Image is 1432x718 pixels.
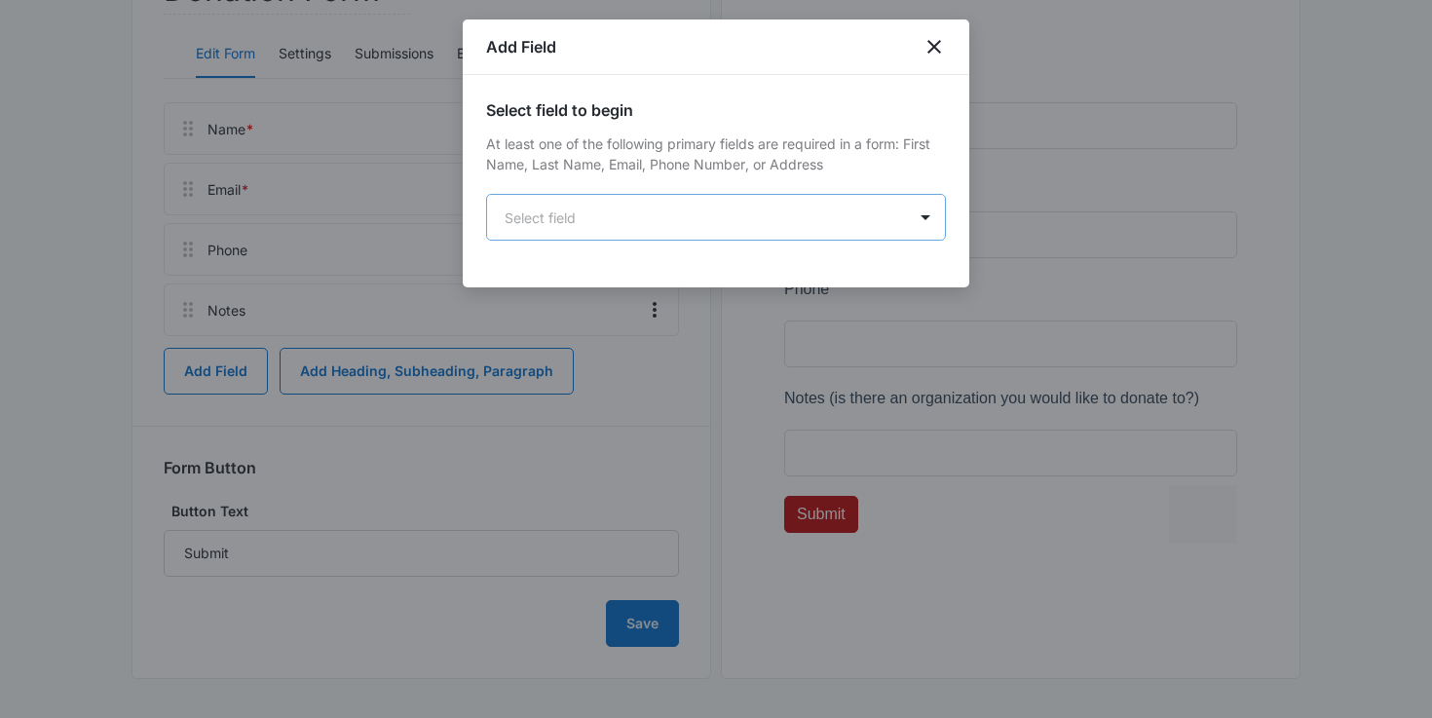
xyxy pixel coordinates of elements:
[486,98,946,122] h3: Select field to begin
[486,35,556,58] h1: Add Field
[385,426,634,484] iframe: reCAPTCHA
[13,446,61,463] span: Submit
[486,133,946,174] p: At least one of the following primary fields are required in a form: First Name, Last Name, Email...
[923,35,946,58] button: close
